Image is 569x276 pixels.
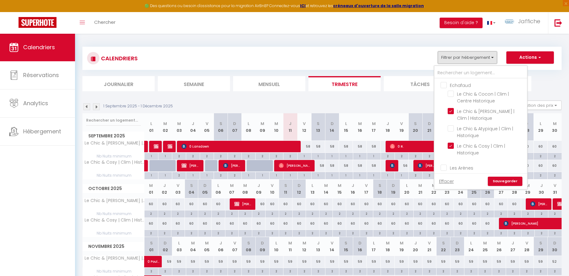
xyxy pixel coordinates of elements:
[203,183,207,188] abbr: D
[427,198,441,210] div: 60
[400,121,403,127] abbr: V
[239,218,252,229] div: 60
[535,179,548,198] th: 30
[23,99,48,107] span: Analytics
[373,179,387,198] th: 18
[346,198,360,210] div: 60
[206,121,208,127] abbr: V
[270,153,283,159] div: 2
[454,198,467,210] div: 60
[149,183,153,188] abbr: M
[154,140,158,152] span: [PERSON_NAME]
[311,113,325,141] th: 13
[279,198,292,210] div: 60
[346,179,360,198] th: 16
[409,172,422,178] div: 2
[534,113,548,141] th: 29
[144,256,158,268] a: 0 Poulain
[422,113,436,141] th: 21
[339,160,353,171] div: 58
[312,183,313,188] abbr: L
[182,160,200,171] span: [PERSON_NAME]
[367,160,381,171] div: 58
[293,210,306,216] div: 2
[360,218,373,229] div: 60
[297,141,311,152] div: 58
[298,172,311,178] div: 1
[225,179,239,198] th: 07
[185,218,198,229] div: 60
[144,160,148,172] a: [PERSON_NAME]
[540,121,542,127] abbr: L
[346,210,360,216] div: 2
[243,183,247,188] abbr: M
[252,218,266,229] div: 60
[339,113,353,141] th: 15
[177,121,181,127] abbr: M
[94,19,115,25] span: Chercher
[86,115,141,126] input: Rechercher un logement...
[333,198,346,210] div: 60
[413,218,427,229] div: 60
[353,172,367,178] div: 1
[171,218,185,229] div: 60
[506,51,554,64] button: Actions
[408,113,422,141] th: 20
[521,210,535,216] div: 2
[266,218,279,229] div: 60
[198,179,212,198] th: 05
[319,198,333,210] div: 60
[266,179,279,198] th: 10
[333,218,346,229] div: 60
[395,160,408,171] div: 56
[400,210,413,216] div: 2
[242,113,256,141] th: 08
[434,67,527,79] input: Rechercher un logement...
[306,218,320,229] div: 60
[345,121,347,127] abbr: L
[185,179,198,198] th: 04
[392,183,395,188] abbr: D
[150,121,152,127] abbr: L
[373,210,387,216] div: 2
[454,210,467,216] div: 2
[144,153,158,159] div: 1
[257,183,260,188] abbr: J
[230,183,234,188] abbr: M
[319,179,333,198] th: 14
[198,198,212,210] div: 60
[325,160,339,171] div: 58
[217,183,219,188] abbr: L
[530,198,549,210] span: [PERSON_NAME]
[200,153,214,159] div: 2
[372,121,376,127] abbr: M
[373,198,387,210] div: 60
[200,113,214,141] th: 05
[172,172,186,178] div: 2
[292,198,306,210] div: 60
[158,113,172,141] th: 02
[214,172,228,178] div: 2
[242,172,255,178] div: 1
[312,153,325,159] div: 1
[353,160,367,171] div: 58
[172,153,186,159] div: 2
[395,153,408,159] div: 2
[83,153,144,160] span: Nb Nuits minimum
[540,183,543,188] abbr: J
[339,153,353,159] div: 1
[414,210,427,216] div: 2
[427,210,440,216] div: 2
[144,210,158,216] div: 2
[306,210,319,216] div: 2
[266,210,279,216] div: 2
[279,160,311,171] span: [PERSON_NAME]
[516,101,562,110] button: Gestion des prix
[186,113,200,141] th: 04
[233,121,236,127] abbr: D
[23,127,61,135] span: Hébergement
[171,198,185,210] div: 60
[548,210,562,216] div: 2
[168,140,172,152] span: [PERSON_NAME]
[387,218,400,229] div: 60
